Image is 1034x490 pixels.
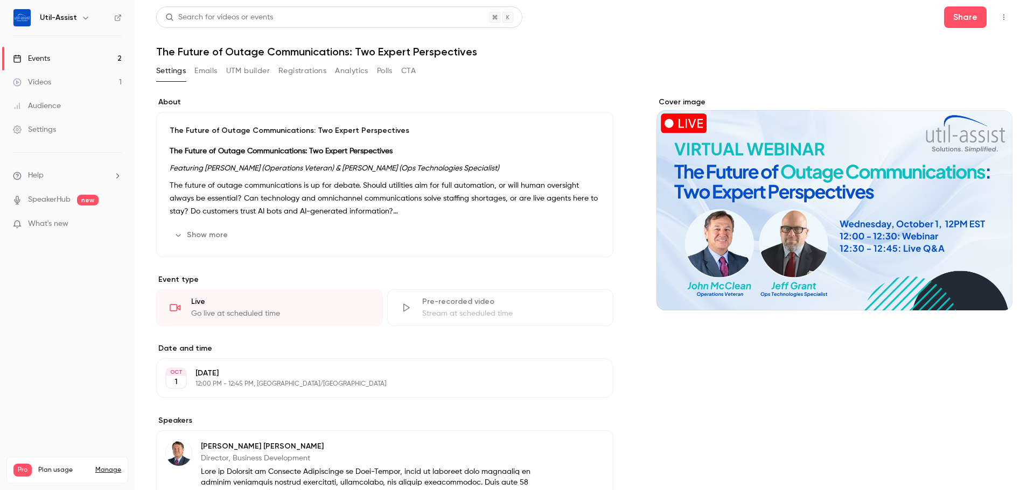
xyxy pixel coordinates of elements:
[174,377,178,387] p: 1
[109,219,122,229] iframe: Noticeable Trigger
[166,440,192,466] img: John McClean
[194,62,217,80] button: Emails
[156,415,613,426] label: Speakers
[278,62,326,80] button: Registrations
[38,466,89,474] span: Plan usage
[165,12,273,23] div: Search for videos or events
[13,77,51,88] div: Videos
[28,194,71,205] a: SpeakerHub
[201,453,543,464] p: Director, Business Development
[170,226,234,244] button: Show more
[156,274,613,285] p: Event type
[170,125,600,136] p: The Future of Outage Communications: Two Expert Perspectives
[13,9,31,26] img: Util-Assist
[387,289,614,326] div: Pre-recorded videoStream at scheduled time
[156,343,613,354] label: Date and time
[226,62,270,80] button: UTM builder
[95,466,121,474] a: Manage
[656,97,1012,310] section: Cover image
[156,289,383,326] div: LiveGo live at scheduled time
[156,97,613,108] label: About
[28,170,44,181] span: Help
[335,62,368,80] button: Analytics
[170,147,393,155] strong: The Future of Outage Communications: Two Expert Perspectives
[422,296,600,307] div: Pre-recorded video
[422,308,600,319] div: Stream at scheduled time
[13,53,50,64] div: Events
[401,62,416,80] button: CTA
[156,62,186,80] button: Settings
[13,124,56,135] div: Settings
[201,441,543,452] p: [PERSON_NAME] [PERSON_NAME]
[944,6,987,28] button: Share
[170,179,600,218] p: The future of outage communications is up for debate. Should utilities aim for full automation, o...
[377,62,393,80] button: Polls
[166,368,186,376] div: OCT
[191,296,369,307] div: Live
[13,170,122,181] li: help-dropdown-opener
[656,97,1012,108] label: Cover image
[170,165,499,172] em: Featuring [PERSON_NAME] (Operations Veteran) & [PERSON_NAME] (Ops Technologies Specialist)
[13,464,32,477] span: Pro
[191,308,369,319] div: Go live at scheduled time
[40,12,77,23] h6: Util-Assist
[13,101,61,111] div: Audience
[28,218,68,230] span: What's new
[195,380,556,388] p: 12:00 PM - 12:45 PM, [GEOGRAPHIC_DATA]/[GEOGRAPHIC_DATA]
[195,368,556,379] p: [DATE]
[156,45,1012,58] h1: The Future of Outage Communications: Two Expert Perspectives
[77,195,99,205] span: new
